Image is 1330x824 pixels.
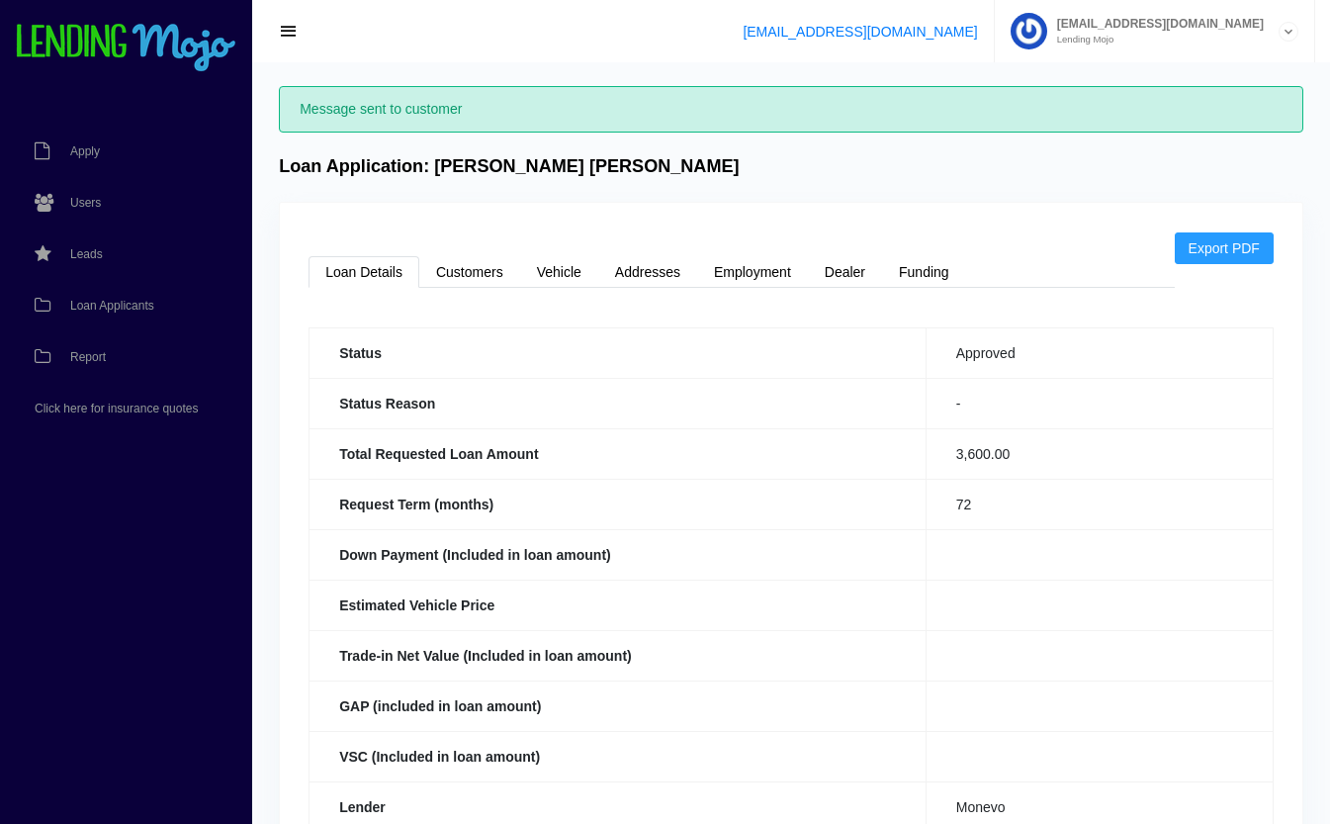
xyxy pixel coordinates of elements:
[279,86,1303,133] div: Message sent to customer
[70,248,103,260] span: Leads
[309,256,419,288] a: Loan Details
[310,580,927,630] th: Estimated Vehicle Price
[598,256,697,288] a: Addresses
[520,256,598,288] a: Vehicle
[35,403,198,414] span: Click here for insurance quotes
[310,327,927,378] th: Status
[310,731,927,781] th: VSC (Included in loan amount)
[70,145,100,157] span: Apply
[926,428,1273,479] td: 3,600.00
[310,630,927,681] th: Trade-in Net Value (Included in loan amount)
[419,256,520,288] a: Customers
[310,428,927,479] th: Total Requested Loan Amount
[926,479,1273,529] td: 72
[310,681,927,731] th: GAP (included in loan amount)
[279,156,739,178] h4: Loan Application: [PERSON_NAME] [PERSON_NAME]
[926,327,1273,378] td: Approved
[70,351,106,363] span: Report
[882,256,966,288] a: Funding
[743,24,977,40] a: [EMAIL_ADDRESS][DOMAIN_NAME]
[1047,18,1264,30] span: [EMAIL_ADDRESS][DOMAIN_NAME]
[1175,232,1274,264] a: Export PDF
[310,529,927,580] th: Down Payment (Included in loan amount)
[310,378,927,428] th: Status Reason
[1011,13,1047,49] img: Profile image
[1047,35,1264,45] small: Lending Mojo
[697,256,808,288] a: Employment
[70,197,101,209] span: Users
[15,24,237,73] img: logo-small.png
[70,300,154,312] span: Loan Applicants
[926,378,1273,428] td: -
[310,479,927,529] th: Request Term (months)
[808,256,882,288] a: Dealer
